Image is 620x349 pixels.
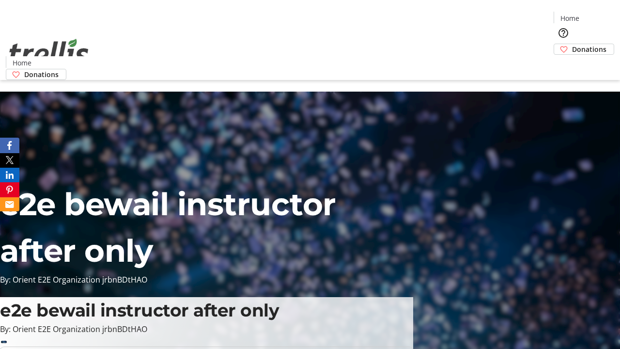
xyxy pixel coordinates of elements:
[6,58,37,68] a: Home
[24,69,59,79] span: Donations
[560,13,579,23] span: Home
[554,44,614,55] a: Donations
[554,55,573,74] button: Cart
[554,23,573,43] button: Help
[572,44,606,54] span: Donations
[554,13,585,23] a: Home
[6,28,92,77] img: Orient E2E Organization jrbnBDtHAO's Logo
[6,69,66,80] a: Donations
[13,58,31,68] span: Home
